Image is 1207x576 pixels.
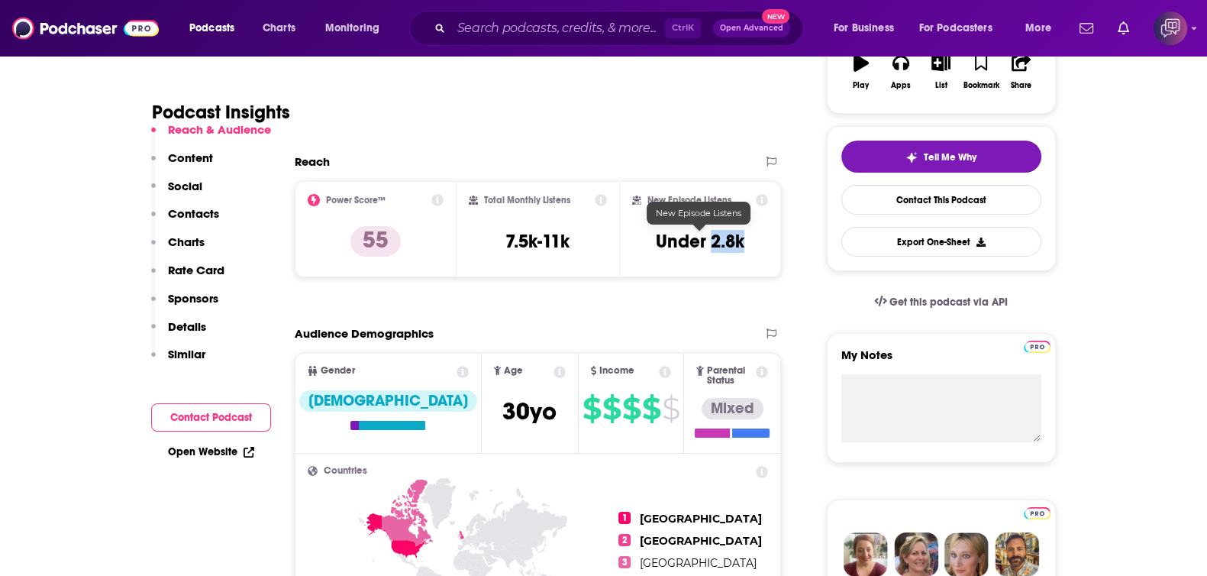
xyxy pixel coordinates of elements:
[1024,338,1050,353] a: Pro website
[602,396,621,421] span: $
[151,206,219,235] button: Contacts
[1154,11,1187,45] img: User Profile
[1024,341,1050,353] img: Podchaser Pro
[862,283,1021,321] a: Get this podcast via API
[640,534,762,548] span: [GEOGRAPHIC_DATA]
[1015,16,1070,40] button: open menu
[963,81,999,90] div: Bookmark
[841,348,1041,374] label: My Notes
[168,150,213,165] p: Content
[823,16,913,40] button: open menu
[424,11,818,46] div: Search podcasts, credits, & more...
[350,226,401,257] p: 55
[599,366,634,376] span: Income
[451,16,665,40] input: Search podcasts, credits, & more...
[151,291,218,319] button: Sponsors
[1073,15,1099,41] a: Show notifications dropdown
[618,512,631,524] span: 1
[662,396,679,421] span: $
[909,16,1015,40] button: open menu
[168,235,205,249] p: Charts
[324,466,367,476] span: Countries
[151,179,202,207] button: Social
[253,16,305,40] a: Charts
[151,403,271,432] button: Contact Podcast
[168,122,271,137] p: Reach & Audience
[961,44,1001,99] button: Bookmark
[656,230,744,253] h3: Under 2.8k
[12,14,159,43] img: Podchaser - Follow, Share and Rate Podcasts
[168,445,254,458] a: Open Website
[665,18,701,38] span: Ctrl K
[326,195,386,205] h2: Power Score™
[841,227,1041,257] button: Export One-Sheet
[295,326,434,341] h2: Audience Demographics
[642,396,660,421] span: $
[853,81,869,90] div: Play
[618,534,631,546] span: 2
[905,151,918,163] img: tell me why sparkle
[924,151,976,163] span: Tell Me Why
[919,18,992,39] span: For Podcasters
[1001,44,1041,99] button: Share
[1025,18,1051,39] span: More
[889,296,1008,309] span: Get this podcast via API
[325,18,379,39] span: Monitoring
[921,44,960,99] button: List
[505,230,570,253] h3: 7.5k-11k
[583,396,601,421] span: $
[841,141,1041,173] button: tell me why sparkleTell Me Why
[151,122,271,150] button: Reach & Audience
[935,81,947,90] div: List
[168,291,218,306] p: Sponsors
[707,366,754,386] span: Parental Status
[1154,11,1187,45] button: Show profile menu
[151,150,213,179] button: Content
[656,208,741,218] span: New Episode Listens
[151,263,224,291] button: Rate Card
[647,195,731,205] h2: New Episode Listens
[622,396,641,421] span: $
[640,512,762,526] span: [GEOGRAPHIC_DATA]
[762,9,789,24] span: New
[1112,15,1135,41] a: Show notifications dropdown
[152,101,290,124] h1: Podcast Insights
[1024,505,1050,519] a: Pro website
[299,390,477,412] div: [DEMOGRAPHIC_DATA]
[321,366,355,376] span: Gender
[315,16,399,40] button: open menu
[841,185,1041,215] a: Contact This Podcast
[168,319,206,334] p: Details
[1011,81,1031,90] div: Share
[881,44,921,99] button: Apps
[189,18,234,39] span: Podcasts
[720,24,783,32] span: Open Advanced
[702,398,763,419] div: Mixed
[263,18,295,39] span: Charts
[618,556,631,568] span: 3
[151,347,205,375] button: Similar
[1024,507,1050,519] img: Podchaser Pro
[168,179,202,193] p: Social
[640,556,757,570] span: [GEOGRAPHIC_DATA]
[168,347,205,361] p: Similar
[504,366,523,376] span: Age
[484,195,570,205] h2: Total Monthly Listens
[168,206,219,221] p: Contacts
[151,319,206,348] button: Details
[151,235,205,263] button: Charts
[713,19,790,37] button: Open AdvancedNew
[179,16,254,40] button: open menu
[841,44,881,99] button: Play
[834,18,894,39] span: For Business
[502,396,557,426] span: 30 yo
[891,81,911,90] div: Apps
[168,263,224,277] p: Rate Card
[295,154,330,169] h2: Reach
[1154,11,1187,45] span: Logged in as corioliscompany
